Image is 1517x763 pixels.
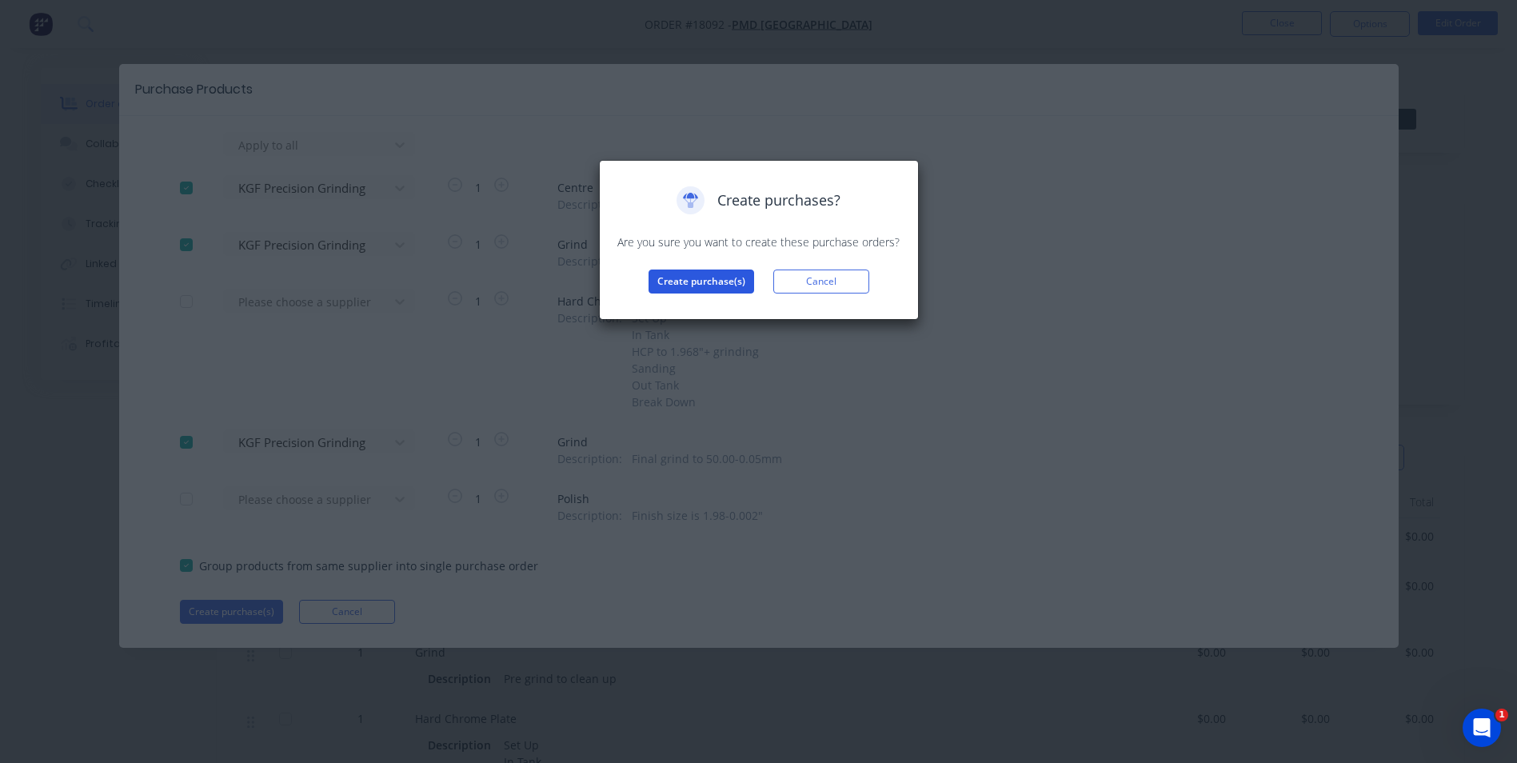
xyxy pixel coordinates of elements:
button: Cancel [773,270,869,294]
p: Are you sure you want to create these purchase orders? [616,234,902,250]
span: 1 [1495,709,1508,721]
button: Create purchase(s) [649,270,754,294]
iframe: Intercom live chat [1463,709,1501,747]
span: Create purchases? [717,190,840,211]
